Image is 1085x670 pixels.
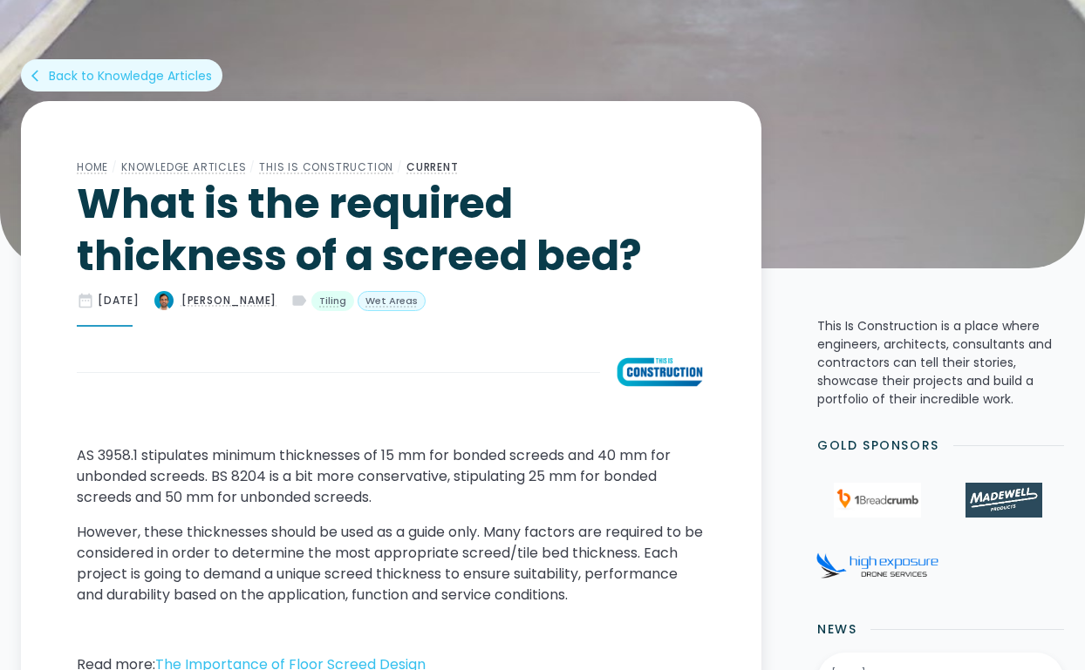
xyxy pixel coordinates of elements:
h2: Gold Sponsors [817,437,939,455]
div: label [290,292,308,309]
h2: News [817,620,856,639]
img: High Exposure [816,552,938,579]
a: [PERSON_NAME] [154,290,276,311]
a: Home [77,159,108,174]
a: Tiling [311,291,354,312]
div: Back to Knowledge Articles [49,67,212,85]
a: arrow_back_iosBack to Knowledge Articles [21,59,222,91]
a: This Is Construction [259,159,393,174]
div: / [393,157,406,178]
img: What is the required thickness of a screed bed? [614,355,706,389]
p: However, these thicknesses should be used as a guide only. Many factors are required to be consid... [77,522,706,606]
a: Current [406,159,459,174]
div: date_range [77,292,94,309]
div: / [246,157,259,178]
div: Tiling [319,294,346,308]
a: Wet Areas [358,291,426,312]
a: Knowledge Articles [121,159,246,174]
img: Madewell Products [966,483,1042,518]
img: What is the required thickness of a screed bed? [154,290,174,311]
div: [PERSON_NAME] [181,293,276,308]
h1: What is the required thickness of a screed bed? [77,178,706,282]
div: arrow_back_ios [31,67,45,85]
p: This Is Construction is a place where engineers, architects, consultants and contractors can tell... [817,317,1064,409]
div: / [108,157,121,178]
p: AS 3958.1 stipulates minimum thicknesses of 15 mm for bonded screeds and 40 mm for unbonded scree... [77,445,706,508]
div: [DATE] [98,293,140,308]
img: 1Breadcrumb [834,483,921,518]
div: Wet Areas [365,294,418,308]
